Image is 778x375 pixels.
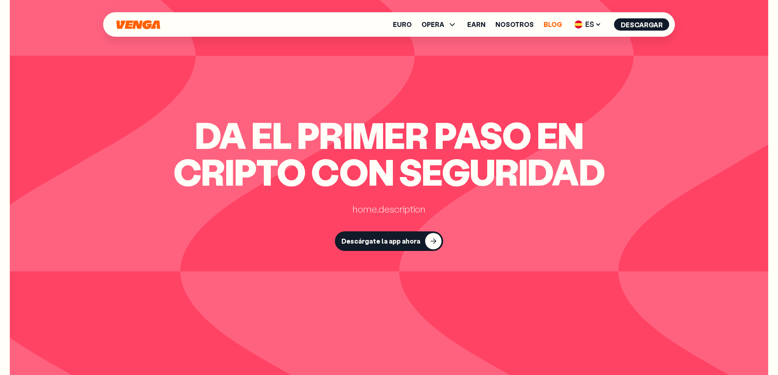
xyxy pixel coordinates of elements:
[352,203,426,215] div: home.description
[495,21,534,28] a: Nosotros
[116,20,161,29] svg: Inicio
[421,20,457,29] span: OPERA
[393,21,412,28] a: Euro
[341,237,420,245] div: Descárgate la app ahora
[614,18,669,31] button: Descargar
[575,20,583,29] img: flag-es
[169,116,609,190] h2: Da el primer paso en cripto con seguridad
[467,21,486,28] a: Earn
[572,18,604,31] span: ES
[421,21,444,28] span: OPERA
[544,21,562,28] a: Blog
[335,231,443,251] button: Descárgate la app ahora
